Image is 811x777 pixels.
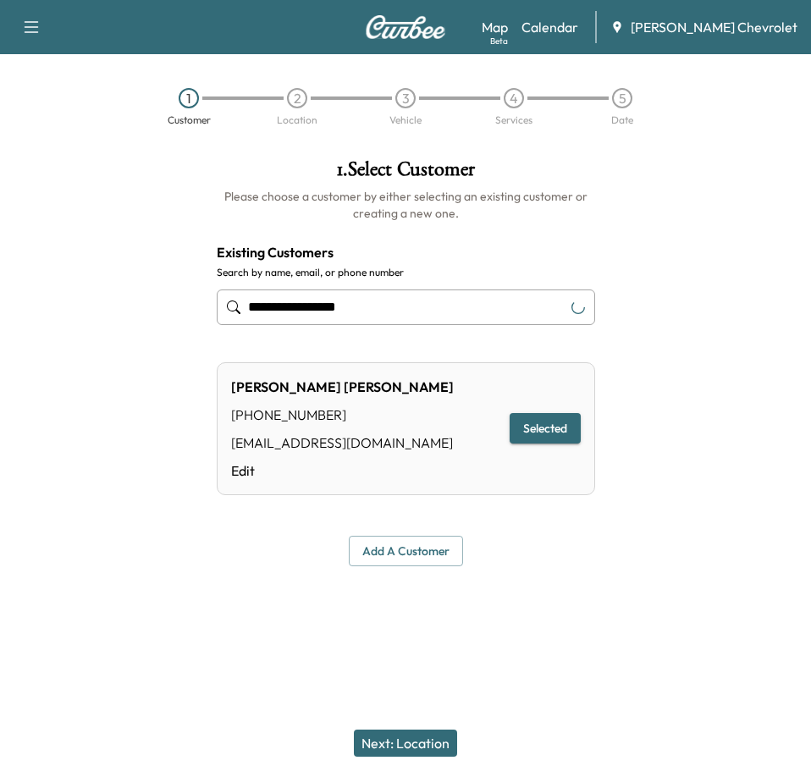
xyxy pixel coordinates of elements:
img: Curbee Logo [365,15,446,39]
button: Selected [510,413,581,444]
button: Next: Location [354,730,457,757]
div: Vehicle [389,115,422,125]
div: 5 [612,88,632,108]
span: [PERSON_NAME] Chevrolet [631,17,797,37]
div: Date [611,115,633,125]
div: [PERSON_NAME] [PERSON_NAME] [231,377,454,397]
div: 4 [504,88,524,108]
div: [EMAIL_ADDRESS][DOMAIN_NAME] [231,433,454,453]
div: Beta [490,35,508,47]
h4: Existing Customers [217,242,595,262]
a: Calendar [521,17,578,37]
label: Search by name, email, or phone number [217,266,595,279]
button: Add a customer [349,536,463,567]
h1: 1 . Select Customer [217,159,595,188]
div: 3 [395,88,416,108]
a: Edit [231,460,454,481]
div: 1 [179,88,199,108]
div: Services [495,115,532,125]
div: Customer [168,115,211,125]
h6: Please choose a customer by either selecting an existing customer or creating a new one. [217,188,595,222]
a: MapBeta [482,17,508,37]
div: 2 [287,88,307,108]
div: [PHONE_NUMBER] [231,405,454,425]
div: Location [277,115,317,125]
